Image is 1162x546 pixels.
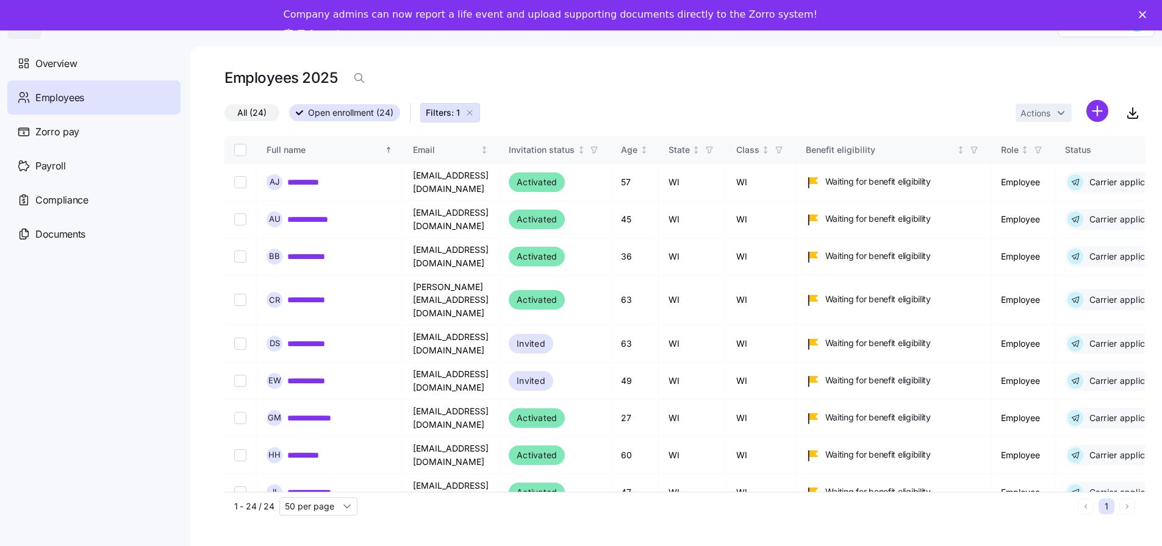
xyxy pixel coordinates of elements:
div: Age [621,143,637,157]
td: WI [659,474,726,511]
span: Waiting for benefit eligibility [825,486,931,498]
td: [PERSON_NAME][EMAIL_ADDRESS][DOMAIN_NAME] [403,275,499,325]
td: Employee [991,164,1055,201]
td: Employee [991,363,1055,400]
span: Waiting for benefit eligibility [825,374,931,386]
td: Employee [991,400,1055,437]
input: Select record 9 [234,486,246,498]
span: 1 - 24 / 24 [234,500,274,512]
span: Waiting for benefit eligibility [825,250,931,262]
span: Waiting for benefit eligibility [825,448,931,461]
input: Select record 6 [234,375,246,387]
td: 47 [611,474,659,511]
input: Select all records [234,144,246,156]
td: WI [726,275,796,325]
span: Activated [517,292,557,307]
td: Employee [991,325,1055,363]
td: WI [659,400,726,437]
div: Not sorted [480,146,489,154]
span: Payroll [35,158,66,174]
td: Employee [991,474,1055,511]
div: Email [413,143,478,157]
span: Open enrollment (24) [308,105,393,121]
svg: add icon [1086,100,1108,122]
div: Not sorted [640,146,648,154]
span: Activated [517,212,557,227]
input: Select record 5 [234,338,246,350]
span: All (24) [237,105,267,121]
td: WI [726,325,796,363]
span: Activated [517,411,557,425]
input: Select record 7 [234,412,246,424]
td: Employee [991,238,1055,275]
span: J L [270,488,279,496]
td: WI [726,474,796,511]
span: Zorro pay [35,124,79,140]
span: Waiting for benefit eligibility [825,213,931,225]
span: Actions [1020,109,1050,118]
div: State [669,143,690,157]
span: Overview [35,56,77,71]
span: Compliance [35,193,88,208]
span: Documents [35,227,85,242]
span: E W [268,377,281,385]
a: Compliance [7,183,181,217]
div: Role [1001,143,1019,157]
th: StateNot sorted [659,136,726,164]
span: Waiting for benefit eligibility [825,293,931,305]
td: WI [659,363,726,400]
td: 27 [611,400,659,437]
span: Invited [517,336,545,351]
td: Employee [991,275,1055,325]
td: WI [659,238,726,275]
span: Waiting for benefit eligibility [825,337,931,349]
a: Overview [7,46,181,80]
th: EmailNot sorted [403,136,499,164]
th: ClassNot sorted [726,136,796,164]
div: Class [736,143,759,157]
span: Employees [35,90,84,105]
div: Not sorted [577,146,586,154]
td: 36 [611,238,659,275]
div: Benefit eligibility [806,143,955,157]
input: Select record 2 [234,213,246,225]
td: Employee [991,437,1055,474]
button: Next page [1119,498,1135,514]
td: [EMAIL_ADDRESS][DOMAIN_NAME] [403,164,499,201]
td: WI [726,201,796,238]
div: Sorted ascending [384,146,393,154]
span: Invited [517,374,545,388]
td: 60 [611,437,659,474]
td: WI [659,275,726,325]
span: B B [269,252,280,260]
div: Invitation status [509,143,575,157]
a: Employees [7,80,181,115]
a: Take a tour [284,28,360,41]
a: Documents [7,217,181,251]
td: WI [659,201,726,238]
span: Filters: 1 [426,107,460,119]
td: WI [659,325,726,363]
span: Waiting for benefit eligibility [825,411,931,424]
span: A U [269,215,281,223]
td: 49 [611,363,659,400]
div: Full name [267,143,382,157]
td: 63 [611,275,659,325]
input: Select record 8 [234,449,246,461]
td: [EMAIL_ADDRESS][DOMAIN_NAME] [403,238,499,275]
a: Payroll [7,149,181,183]
span: D S [270,339,280,347]
td: [EMAIL_ADDRESS][DOMAIN_NAME] [403,474,499,511]
div: Not sorted [956,146,965,154]
td: WI [726,238,796,275]
div: Not sorted [761,146,770,154]
span: Activated [517,448,557,463]
td: WI [726,164,796,201]
input: Select record 1 [234,176,246,188]
td: 57 [611,164,659,201]
button: Previous page [1078,498,1094,514]
td: WI [726,400,796,437]
span: Waiting for benefit eligibility [825,175,931,188]
span: C R [269,296,280,304]
th: Benefit eligibilityNot sorted [796,136,991,164]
